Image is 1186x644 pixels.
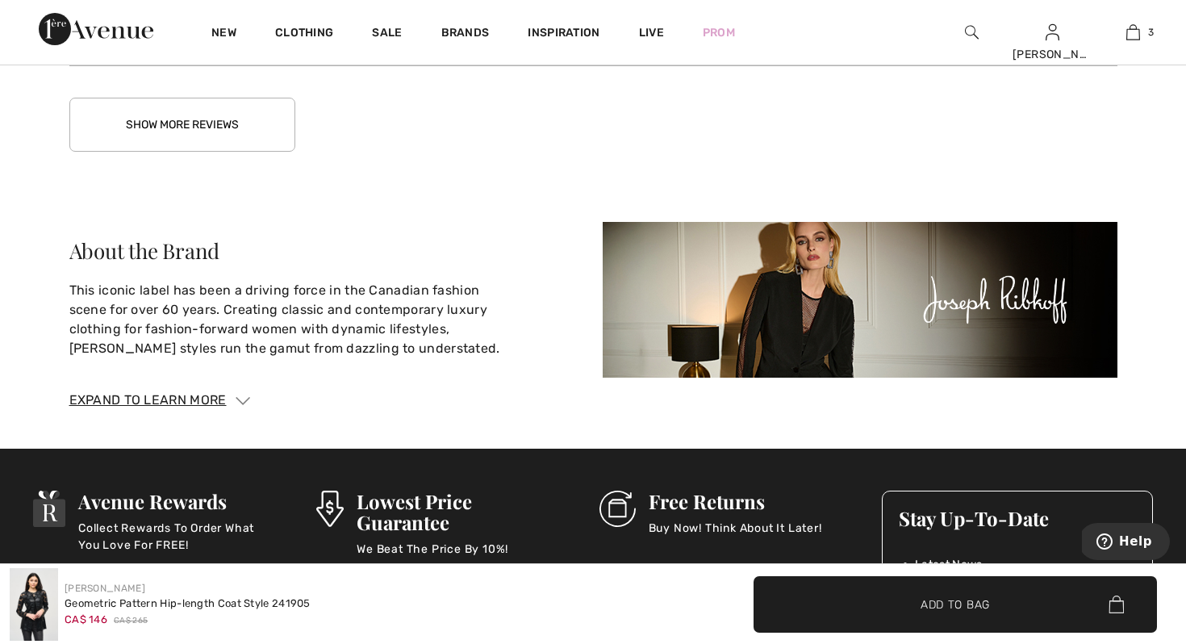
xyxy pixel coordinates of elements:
a: 3 [1093,23,1172,42]
p: Collect Rewards To Order What You Love For FREE! [78,520,275,552]
span: CA$ 146 [65,613,107,625]
img: My Info [1046,23,1059,42]
a: Live [639,24,664,41]
div: Geometric Pattern Hip-length Coat Style 241905 [65,596,311,612]
div: Expand to Learn More [69,391,1117,410]
a: [PERSON_NAME] [65,583,145,594]
span: CA$ 265 [114,615,148,627]
iframe: Opens a widget where you can find more information [1082,523,1170,563]
button: Add to Bag [754,576,1157,633]
img: Avenue Rewards [33,491,65,527]
img: About the Brand [603,222,1117,378]
img: Geometric Pattern Hip-Length Coat Style 241905 [10,568,58,641]
button: Show More Reviews [69,98,295,152]
a: New [211,26,236,43]
img: Free Returns [599,491,636,527]
span: Inspiration [528,26,599,43]
img: Arrow1.svg [236,397,250,405]
p: Buy Now! Think About It Later! [649,520,822,552]
p: This iconic label has been a driving force in the Canadian fashion scene for over 60 years. Creat... [69,281,584,358]
img: 1ère Avenue [39,13,153,45]
span: Add to Bag [921,596,990,613]
img: Bag.svg [1109,596,1124,613]
a: Clothing [275,26,333,43]
h3: Lowest Price Guarantee [357,491,558,533]
h3: Avenue Rewards [78,491,275,512]
a: Prom [703,24,735,41]
img: Lowest Price Guarantee [316,491,344,527]
p: We Beat The Price By 10%! [357,541,558,573]
img: search the website [965,23,979,42]
span: 3 [1148,25,1154,40]
h3: Stay Up-To-Date [899,508,1136,529]
img: My Bag [1126,23,1140,42]
a: Brands [441,26,490,43]
a: Sign In [1046,24,1059,40]
div: [PERSON_NAME] [1013,46,1092,63]
div: About the Brand [69,240,584,261]
h3: Free Returns [649,491,822,512]
span: Latest News [915,556,982,573]
a: Sale [372,26,402,43]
